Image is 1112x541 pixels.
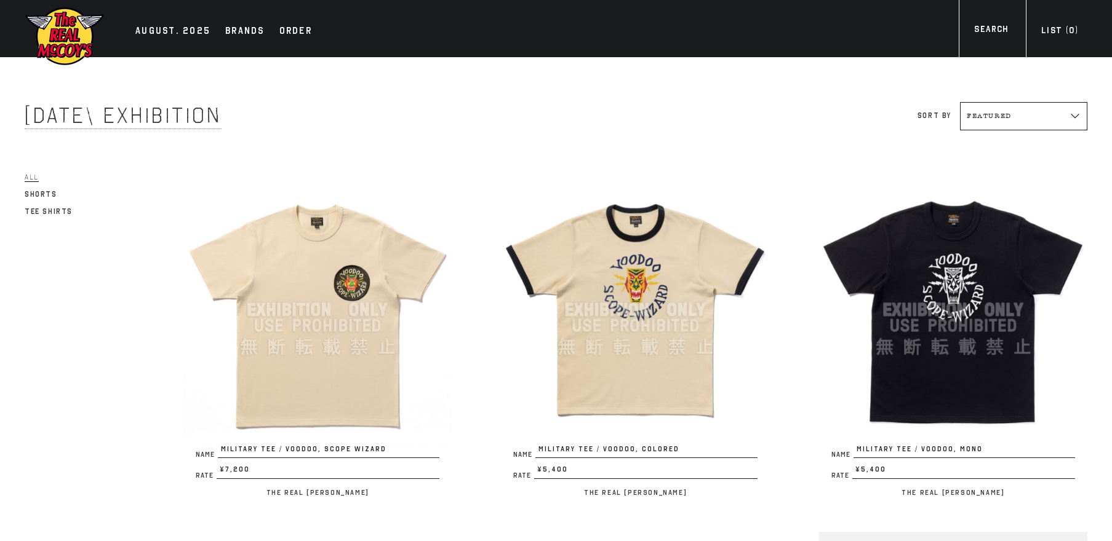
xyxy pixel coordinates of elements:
span: Name [196,451,218,458]
p: The Real [PERSON_NAME] [183,485,452,500]
span: MILITARY TEE / VOODOO, MONO [854,444,1075,459]
div: List ( ) [1041,24,1078,41]
span: ¥5,400 [852,464,1075,479]
span: ¥5,400 [534,464,757,479]
span: Name [513,451,535,458]
span: Name [831,451,854,458]
span: MILITARY TEE / VOODOO, SCOPE WIZARD [218,444,439,459]
img: mccoys-exhibition [25,6,105,66]
span: ¥7,200 [217,464,439,479]
a: Search [959,23,1023,39]
span: 0 [1069,25,1074,36]
span: Rate [196,472,217,479]
a: MILITARY TEE / VOODOO, MONO NameMILITARY TEE / VOODOO, MONO Rate¥5,400 The Real [PERSON_NAME] [819,176,1087,500]
a: List (0) [1026,24,1094,41]
div: Search [974,23,1008,39]
span: Rate [513,472,534,479]
img: MILITARY TEE / VOODOO, MONO [819,176,1087,444]
a: Order [273,23,318,41]
div: Brands [225,23,265,41]
a: AUGUST. 2025 [129,23,217,41]
div: Order [279,23,312,41]
img: MILITARY TEE / VOODOO, COLORED [501,176,769,444]
span: Shorts [25,190,57,199]
span: MILITARY TEE / VOODOO, COLORED [535,444,757,459]
a: All [25,170,39,184]
a: MILITARY TEE / VOODOO, COLORED NameMILITARY TEE / VOODOO, COLORED Rate¥5,400 The Real [PERSON_NAME] [501,176,769,500]
span: Rate [831,472,852,479]
span: [DATE] Exhibition [25,102,222,129]
p: The Real [PERSON_NAME] [819,485,1087,500]
a: Tee Shirts [25,204,73,219]
a: Shorts [25,187,57,202]
label: Sort by [918,111,951,120]
span: All [25,173,39,182]
p: The Real [PERSON_NAME] [501,485,769,500]
img: MILITARY TEE / VOODOO, SCOPE WIZARD [183,176,452,444]
a: MILITARY TEE / VOODOO, SCOPE WIZARD NameMILITARY TEE / VOODOO, SCOPE WIZARD Rate¥7,200 The Real [... [183,176,452,500]
div: AUGUST. 2025 [135,23,210,41]
span: Tee Shirts [25,207,73,216]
